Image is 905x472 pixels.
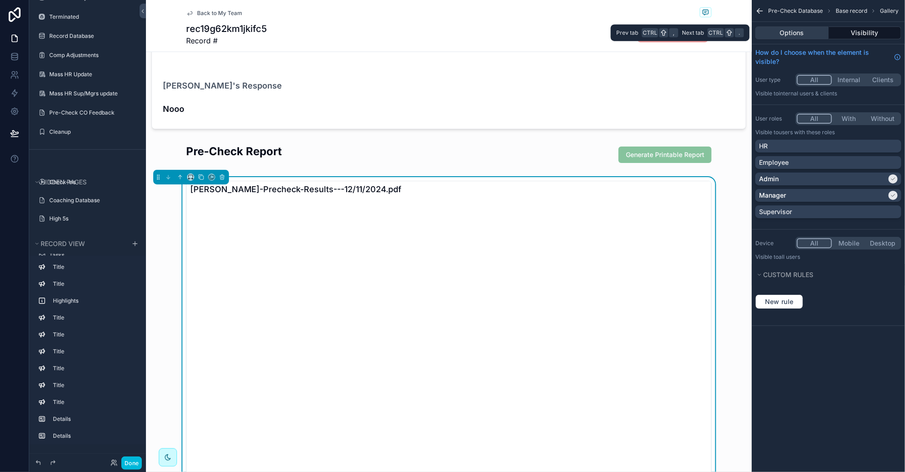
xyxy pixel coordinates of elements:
button: Custom rules [755,268,896,281]
label: Title [53,364,133,372]
span: Record # [186,35,267,46]
label: Coaching Database [49,197,135,204]
p: Manager [759,191,786,200]
label: User roles [755,115,792,122]
span: Back to My Team [197,10,242,17]
label: Mass HR Sup/Mgrs update [49,90,135,97]
p: Supervisor [759,207,792,216]
span: Pre-Check Database [768,7,823,15]
span: New rule [761,298,797,306]
span: Prev tab [616,29,638,37]
p: Visible to [755,253,901,261]
span: Users with these roles [779,129,835,136]
button: Mobile [832,238,866,248]
button: All [797,238,832,248]
a: How do I choose when the element is visible? [755,48,901,66]
label: Title [53,381,133,388]
span: Ctrl [642,28,658,37]
span: Gallery [880,7,899,15]
p: Visible to [755,129,901,136]
label: Details [53,432,133,439]
label: Title [53,263,133,270]
span: Next tab [682,29,704,37]
label: Cleanup [49,128,135,136]
button: Hidden pages [33,176,137,189]
p: HR [759,142,768,151]
label: High 5s [49,215,135,222]
span: , [670,29,677,37]
span: Custom rules [763,271,813,278]
button: Options [755,26,829,39]
button: All [797,114,832,124]
span: Base record [836,7,867,15]
label: Pre-Check CO Feedback [49,109,135,116]
a: Back to My Team [186,10,242,17]
button: Desktop [866,238,900,248]
label: Device [755,240,792,247]
button: New rule [755,294,803,309]
span: Internal users & clients [779,90,837,97]
label: Title [53,280,133,287]
button: Visibility [829,26,902,39]
label: Mass HR Update [49,71,135,78]
label: Check-Ins [49,178,135,186]
button: Record view [33,237,126,250]
h1: rec19g62km1jkifc5 [186,22,267,35]
span: . [736,29,743,37]
button: Done [121,456,142,470]
label: Terminated [49,13,135,21]
span: all users [779,253,800,260]
label: Title [53,347,133,355]
span: Record view [41,239,85,247]
label: Title [53,314,133,321]
p: Employee [759,158,789,167]
label: Title [53,398,133,405]
label: Comp Adjustments [49,52,135,59]
label: Record Database [49,32,135,40]
div: scrollable content [29,255,146,444]
p: Visible to [755,90,901,97]
button: All [797,75,832,85]
div: [PERSON_NAME]-Precheck-Results---12/11/2024.pdf [187,181,711,198]
span: Ctrl [707,28,724,37]
label: User type [755,76,792,84]
button: Without [866,114,900,124]
label: Title [53,330,133,338]
label: Details [53,415,133,422]
span: How do I choose when the element is visible? [755,48,890,66]
button: With [832,114,866,124]
button: Clients [866,75,900,85]
p: Admin [759,174,779,184]
button: Internal [832,75,866,85]
label: Highlights [53,297,133,304]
